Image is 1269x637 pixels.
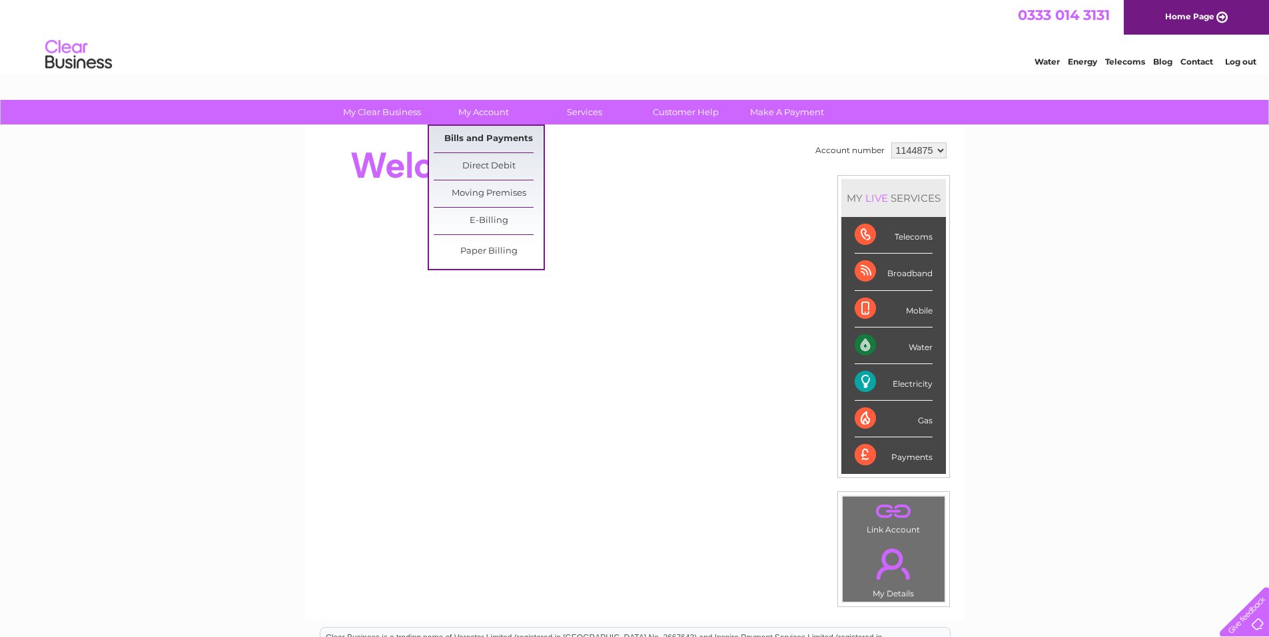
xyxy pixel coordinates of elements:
[45,35,113,75] img: logo.png
[855,437,933,473] div: Payments
[428,100,538,124] a: My Account
[1153,57,1172,67] a: Blog
[842,496,945,538] td: Link Account
[1068,57,1097,67] a: Energy
[1180,57,1213,67] a: Contact
[1018,7,1110,23] a: 0333 014 3131
[812,139,888,162] td: Account number
[327,100,437,124] a: My Clear Business
[1225,57,1256,67] a: Log out
[434,153,544,180] a: Direct Debit
[732,100,842,124] a: Make A Payment
[434,180,544,207] a: Moving Premises
[434,238,544,265] a: Paper Billing
[863,192,891,204] div: LIVE
[841,179,946,217] div: MY SERVICES
[855,254,933,290] div: Broadband
[855,291,933,327] div: Mobile
[631,100,741,124] a: Customer Help
[855,401,933,437] div: Gas
[855,364,933,401] div: Electricity
[1035,57,1060,67] a: Water
[434,126,544,152] a: Bills and Payments
[842,537,945,602] td: My Details
[855,217,933,254] div: Telecoms
[1105,57,1145,67] a: Telecoms
[434,208,544,234] a: E-Billing
[530,100,639,124] a: Services
[846,500,941,523] a: .
[846,540,941,587] a: .
[320,7,950,65] div: Clear Business is a trading name of Verastar Limited (registered in [GEOGRAPHIC_DATA] No. 3667643...
[855,327,933,364] div: Water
